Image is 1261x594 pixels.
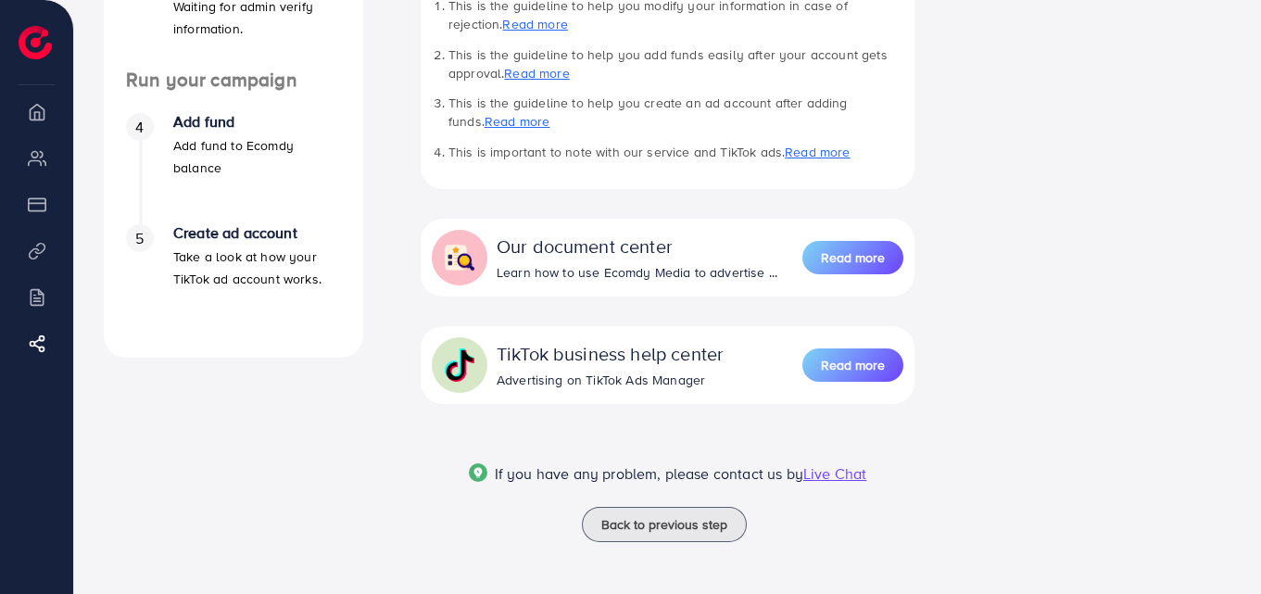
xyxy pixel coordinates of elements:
img: collapse [443,241,476,274]
p: Add fund to Ecomdy balance [173,134,341,179]
img: collapse [443,348,476,382]
a: Read more [504,64,569,82]
p: Take a look at how your TikTok ad account works. [173,246,341,290]
h4: Create ad account [173,224,341,242]
a: Read more [485,112,549,131]
button: Read more [802,348,903,382]
span: Live Chat [803,463,866,484]
img: logo [19,26,52,59]
span: Back to previous step [601,515,727,534]
span: 4 [135,117,144,138]
iframe: Chat [1182,511,1247,580]
span: 5 [135,228,144,249]
button: Back to previous step [582,507,747,542]
span: If you have any problem, please contact us by [495,463,803,484]
a: Read more [785,143,850,161]
span: Read more [821,248,885,267]
a: Read more [802,239,903,276]
div: Learn how to use Ecomdy Media to advertise ... [497,263,777,282]
h4: Run your campaign [104,69,363,92]
li: This is important to note with our service and TikTok ads. [448,143,903,161]
li: This is the guideline to help you create an ad account after adding funds. [448,94,903,132]
span: Read more [821,356,885,374]
li: Create ad account [104,224,363,335]
img: Popup guide [469,463,487,482]
button: Read more [802,241,903,274]
li: This is the guideline to help you add funds easily after your account gets approval. [448,45,903,83]
div: TikTok business help center [497,340,724,367]
li: Add fund [104,113,363,224]
a: Read more [802,347,903,384]
div: Our document center [497,233,777,259]
div: Advertising on TikTok Ads Manager [497,371,724,389]
a: Read more [502,15,567,33]
h4: Add fund [173,113,341,131]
